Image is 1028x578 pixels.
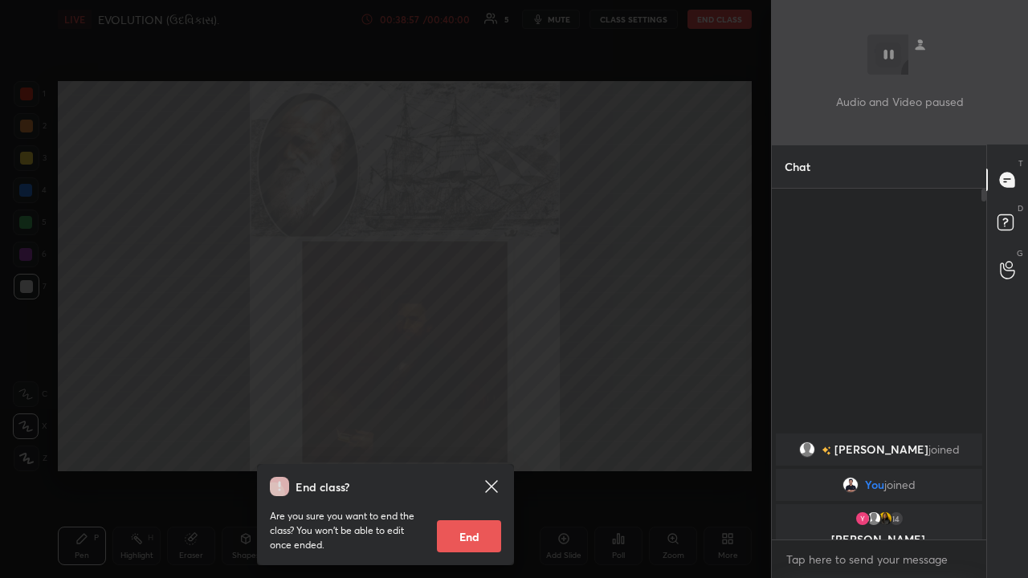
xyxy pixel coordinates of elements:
[437,520,501,552] button: End
[928,443,960,456] span: joined
[822,446,831,455] img: no-rating-badge.077c3623.svg
[884,478,916,491] span: joined
[1018,202,1023,214] p: D
[1017,247,1023,259] p: G
[834,443,928,456] span: [PERSON_NAME]
[772,145,823,188] p: Chat
[296,478,349,495] h4: End class?
[1018,157,1023,169] p: T
[836,93,964,110] p: Audio and Video paused
[785,533,973,572] p: [PERSON_NAME], [PERSON_NAME], [PERSON_NAME]
[877,511,893,527] img: 5601c98580164add983b3da7b044abd6.jpg
[855,511,871,527] img: 3
[842,477,859,493] img: c9bf78d67bb745bc84438c2db92f5989.jpg
[270,509,424,552] p: Are you sure you want to end the class? You won’t be able to edit once ended.
[888,511,904,527] div: 14
[799,442,815,458] img: default.png
[865,478,884,491] span: You
[772,430,986,539] div: grid
[866,511,882,527] img: default.png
